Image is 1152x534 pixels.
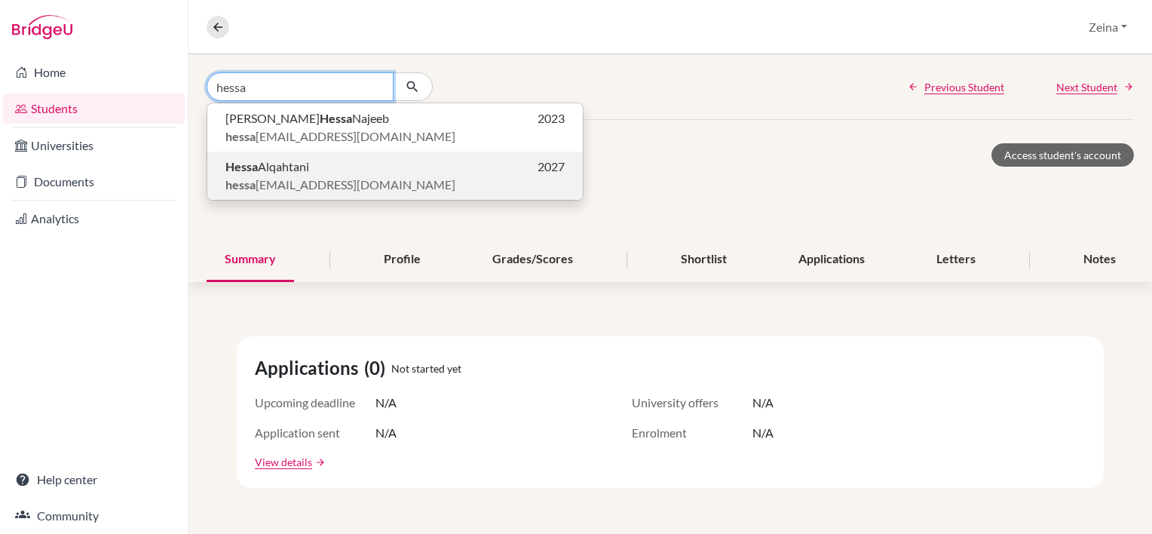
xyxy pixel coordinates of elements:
[364,354,391,382] span: (0)
[474,238,591,282] div: Grades/Scores
[225,177,256,192] b: hessa
[538,109,565,127] span: 2023
[12,15,72,39] img: Bridge-U
[3,94,185,124] a: Students
[924,79,1004,95] span: Previous Student
[752,424,774,442] span: N/A
[663,238,745,282] div: Shortlist
[225,109,389,127] span: [PERSON_NAME] Najeeb
[3,130,185,161] a: Universities
[391,361,461,376] span: Not started yet
[1082,13,1134,41] button: Zeina
[908,79,1004,95] a: Previous Student
[366,238,439,282] div: Profile
[538,158,565,176] span: 2027
[632,424,752,442] span: Enrolment
[225,159,258,173] b: Hessa
[3,57,185,87] a: Home
[225,158,309,176] span: Alqahtani
[207,72,394,101] input: Find student by name...
[225,176,455,194] span: [EMAIL_ADDRESS][DOMAIN_NAME]
[225,127,455,146] span: [EMAIL_ADDRESS][DOMAIN_NAME]
[752,394,774,412] span: N/A
[207,238,294,282] div: Summary
[632,394,752,412] span: University offers
[207,103,583,152] button: [PERSON_NAME]HessaNajeeb2023hessa[EMAIL_ADDRESS][DOMAIN_NAME]
[3,501,185,531] a: Community
[1065,238,1134,282] div: Notes
[255,454,312,470] a: View details
[375,424,397,442] span: N/A
[991,143,1134,167] a: Access student's account
[3,204,185,234] a: Analytics
[918,238,994,282] div: Letters
[320,111,352,125] b: Hessa
[255,424,375,442] span: Application sent
[255,394,375,412] span: Upcoming deadline
[1056,79,1134,95] a: Next Student
[255,354,364,382] span: Applications
[780,238,883,282] div: Applications
[225,129,256,143] b: hessa
[312,457,326,468] a: arrow_forward
[375,394,397,412] span: N/A
[3,167,185,197] a: Documents
[207,152,583,200] button: HessaAlqahtani2027hessa[EMAIL_ADDRESS][DOMAIN_NAME]
[1056,79,1117,95] span: Next Student
[3,465,185,495] a: Help center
